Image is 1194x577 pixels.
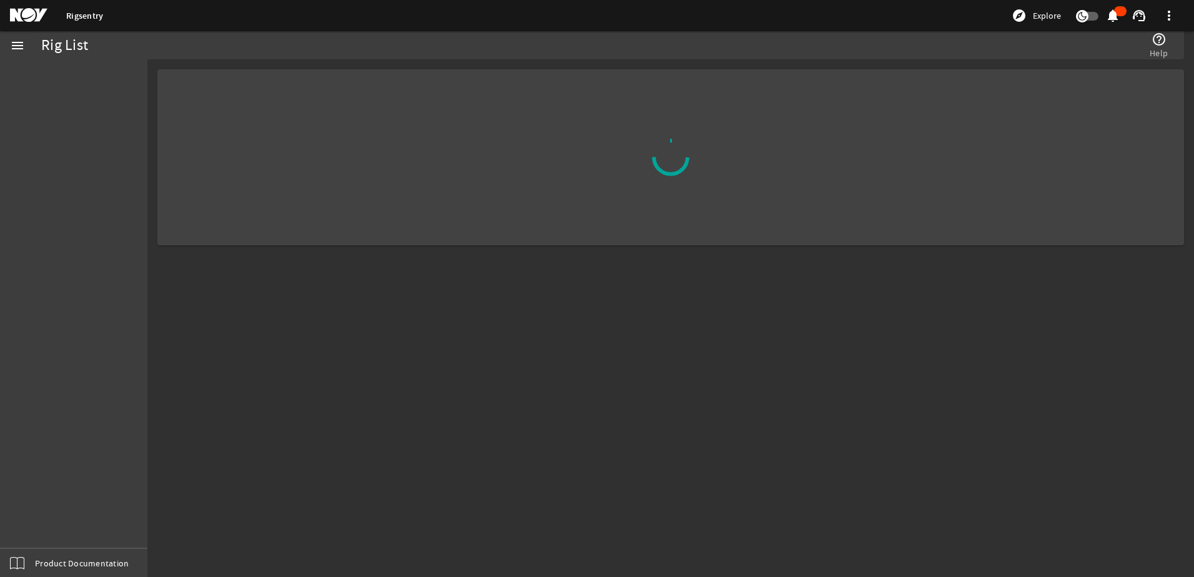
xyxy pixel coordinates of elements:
span: Explore [1033,9,1061,22]
button: more_vert [1154,1,1184,31]
button: Explore [1007,6,1066,26]
mat-icon: explore [1012,8,1027,23]
span: Help [1150,47,1168,59]
span: Product Documentation [35,557,129,570]
a: Rigsentry [66,10,103,22]
mat-icon: help_outline [1152,32,1167,47]
div: Rig List [41,39,88,52]
mat-icon: notifications [1105,8,1120,23]
mat-icon: support_agent [1132,8,1147,23]
mat-icon: menu [10,38,25,53]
